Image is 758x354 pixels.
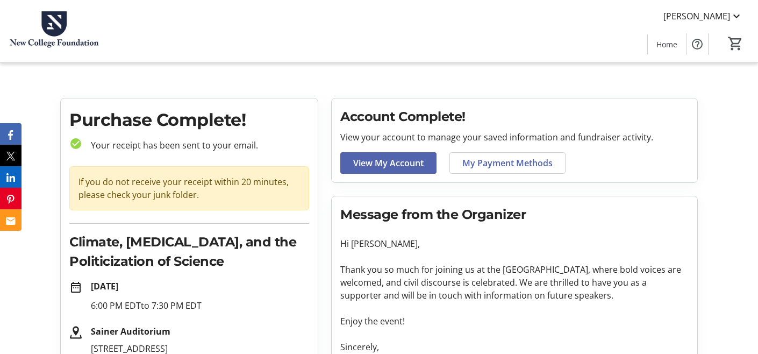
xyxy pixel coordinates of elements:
span: View My Account [353,157,424,169]
p: View your account to manage your saved information and fundraiser activity. [340,131,689,144]
span: [PERSON_NAME] [663,10,730,23]
strong: [DATE] [91,280,118,292]
h2: Account Complete! [340,107,689,126]
h1: Purchase Complete! [69,107,309,133]
strong: Sainer Auditorium [91,325,170,337]
span: Home [656,39,677,50]
p: Sincerely, [340,341,689,353]
button: Cart [726,34,745,53]
a: Home [648,34,686,54]
mat-icon: date_range [69,281,82,294]
button: [PERSON_NAME] [655,8,752,25]
h2: Climate, [MEDICAL_DATA], and the Politicization of Science [69,232,309,271]
p: Enjoy the event! [340,315,689,328]
mat-icon: check_circle [69,137,82,150]
a: View My Account [340,152,437,174]
a: My Payment Methods [449,152,566,174]
div: If you do not receive your receipt within 20 minutes, please check your junk folder. [69,166,309,210]
p: Your receipt has been sent to your email. [82,139,309,152]
p: Hi [PERSON_NAME], [340,237,689,250]
h2: Message from the Organizer [340,205,689,224]
p: 6:00 PM EDT to 7:30 PM EDT [91,299,309,312]
button: Help [687,33,708,55]
img: New College Foundation's Logo [6,4,102,58]
p: Thank you so much for joining us at the [GEOGRAPHIC_DATA], where bold voices are welcomed, and ci... [340,263,689,302]
span: My Payment Methods [462,157,553,169]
